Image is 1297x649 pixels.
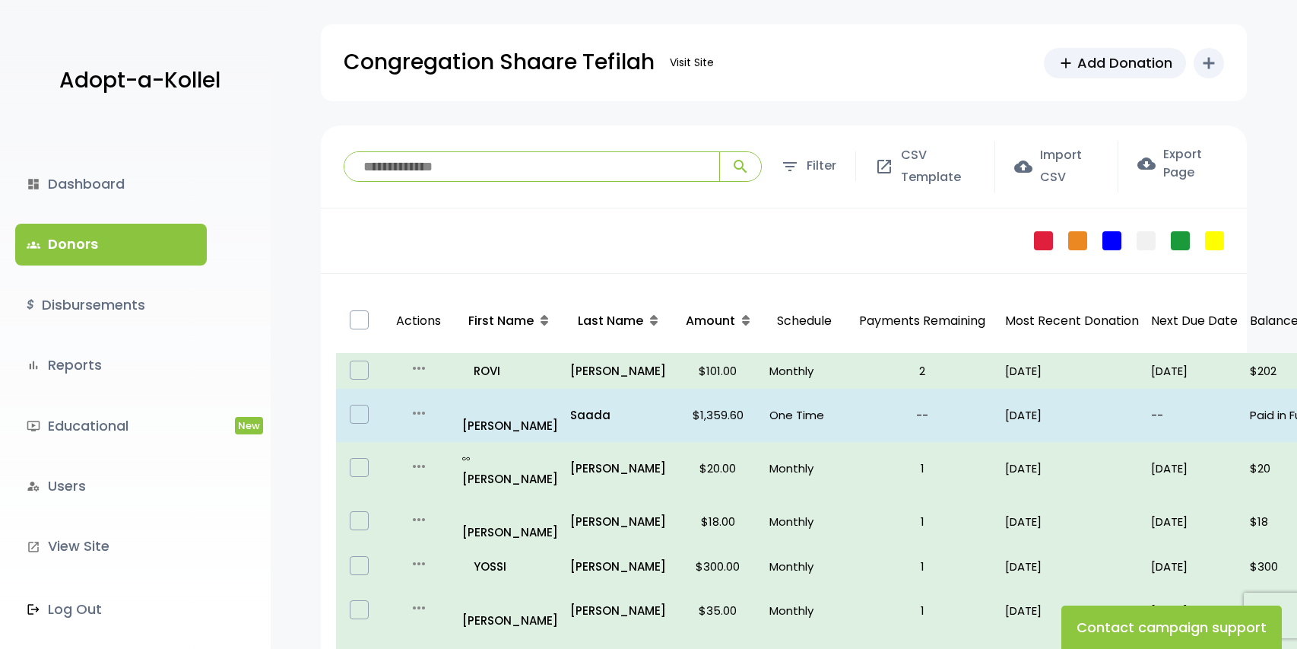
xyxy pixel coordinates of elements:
[678,511,757,532] p: $18.00
[678,556,757,577] p: $300.00
[851,405,993,425] p: --
[462,501,558,542] a: [PERSON_NAME]
[686,312,735,329] span: Amount
[1137,145,1224,182] label: Export Page
[1005,405,1139,425] p: [DATE]
[1151,556,1238,577] p: [DATE]
[462,395,558,436] a: [PERSON_NAME]
[1005,361,1139,381] p: [DATE]
[235,417,263,434] span: New
[1005,511,1139,532] p: [DATE]
[1058,55,1074,72] span: add
[15,345,207,386] a: bar_chartReports
[1151,511,1238,532] p: [DATE]
[1151,458,1238,479] p: [DATE]
[410,599,428,617] i: more_horiz
[15,589,207,630] a: Log Out
[570,361,666,381] a: [PERSON_NAME]
[27,177,40,191] i: dashboard
[662,48,721,78] a: Visit Site
[27,294,34,317] i: $
[578,312,643,329] span: Last Name
[27,479,40,493] i: manage_accounts
[15,224,207,265] a: groupsDonors
[851,458,993,479] p: 1
[1194,48,1224,78] button: add
[27,419,40,433] i: ondemand_video
[15,526,207,567] a: launchView Site
[462,448,558,489] a: all_inclusive[PERSON_NAME]
[731,157,750,176] span: search
[1005,458,1139,479] p: [DATE]
[59,62,220,100] p: Adopt-a-Kollel
[1014,157,1032,176] span: cloud_upload
[1005,600,1139,621] p: [DATE]
[851,600,993,621] p: 1
[410,404,428,422] i: more_horiz
[1005,310,1139,332] p: Most Recent Donation
[1077,52,1172,73] span: Add Donation
[769,511,839,532] p: Monthly
[570,405,666,425] a: Saada
[52,44,220,118] a: Adopt-a-Kollel
[462,556,558,577] a: YOSSI
[15,406,207,447] a: ondemand_videoEducationalNew
[1061,606,1282,649] button: Contact campaign support
[15,466,207,507] a: manage_accountsUsers
[462,590,558,631] a: [PERSON_NAME]
[781,157,799,176] span: filter_list
[769,405,839,425] p: One Time
[678,361,757,381] p: $101.00
[15,164,207,205] a: dashboardDashboard
[769,600,839,621] p: Monthly
[807,155,836,177] span: Filter
[769,556,839,577] p: Monthly
[1137,154,1156,173] span: cloud_download
[570,556,666,577] a: [PERSON_NAME]
[570,458,666,479] a: [PERSON_NAME]
[1044,48,1186,78] a: addAdd Donation
[462,448,558,489] p: [PERSON_NAME]
[410,511,428,529] i: more_horiz
[851,556,993,577] p: 1
[1151,361,1238,381] p: [DATE]
[875,157,893,176] span: open_in_new
[851,295,993,348] p: Payments Remaining
[410,555,428,573] i: more_horiz
[1040,145,1099,189] span: Import CSV
[410,359,428,377] i: more_horiz
[570,511,666,532] a: [PERSON_NAME]
[1005,556,1139,577] p: [DATE]
[769,361,839,381] p: Monthly
[1151,405,1238,425] p: --
[719,152,761,181] button: search
[462,361,558,381] a: ROVI
[769,458,839,479] p: Monthly
[678,600,757,621] p: $35.00
[410,457,428,476] i: more_horiz
[570,600,666,621] a: [PERSON_NAME]
[1200,54,1218,72] i: add
[344,43,655,81] p: Congregation Shaare Tefilah
[388,295,449,348] p: Actions
[1151,600,1238,621] p: [DATE]
[678,405,757,425] p: $1,359.60
[15,285,207,326] a: $Disbursements
[678,458,757,479] p: $20.00
[851,511,993,532] p: 1
[1151,310,1238,332] p: Next Due Date
[769,295,839,348] p: Schedule
[27,358,40,372] i: bar_chart
[851,361,993,381] p: 2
